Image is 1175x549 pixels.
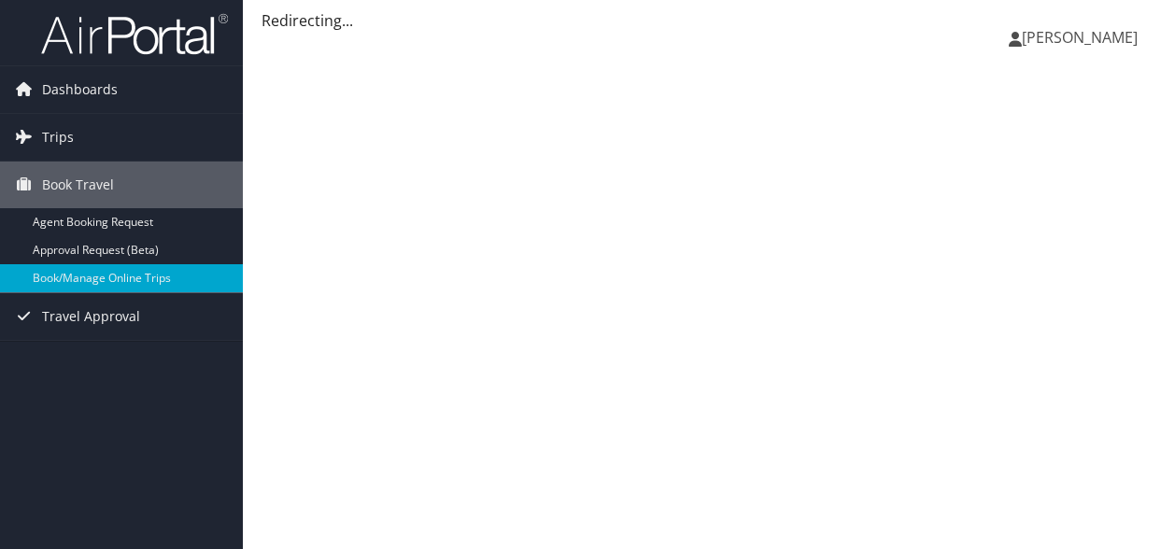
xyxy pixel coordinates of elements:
span: Book Travel [42,162,114,208]
span: Travel Approval [42,293,140,340]
span: Dashboards [42,66,118,113]
a: [PERSON_NAME] [1009,9,1156,65]
span: Trips [42,114,74,161]
div: Redirecting... [262,9,1156,32]
img: airportal-logo.png [41,12,228,56]
span: [PERSON_NAME] [1022,27,1138,48]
